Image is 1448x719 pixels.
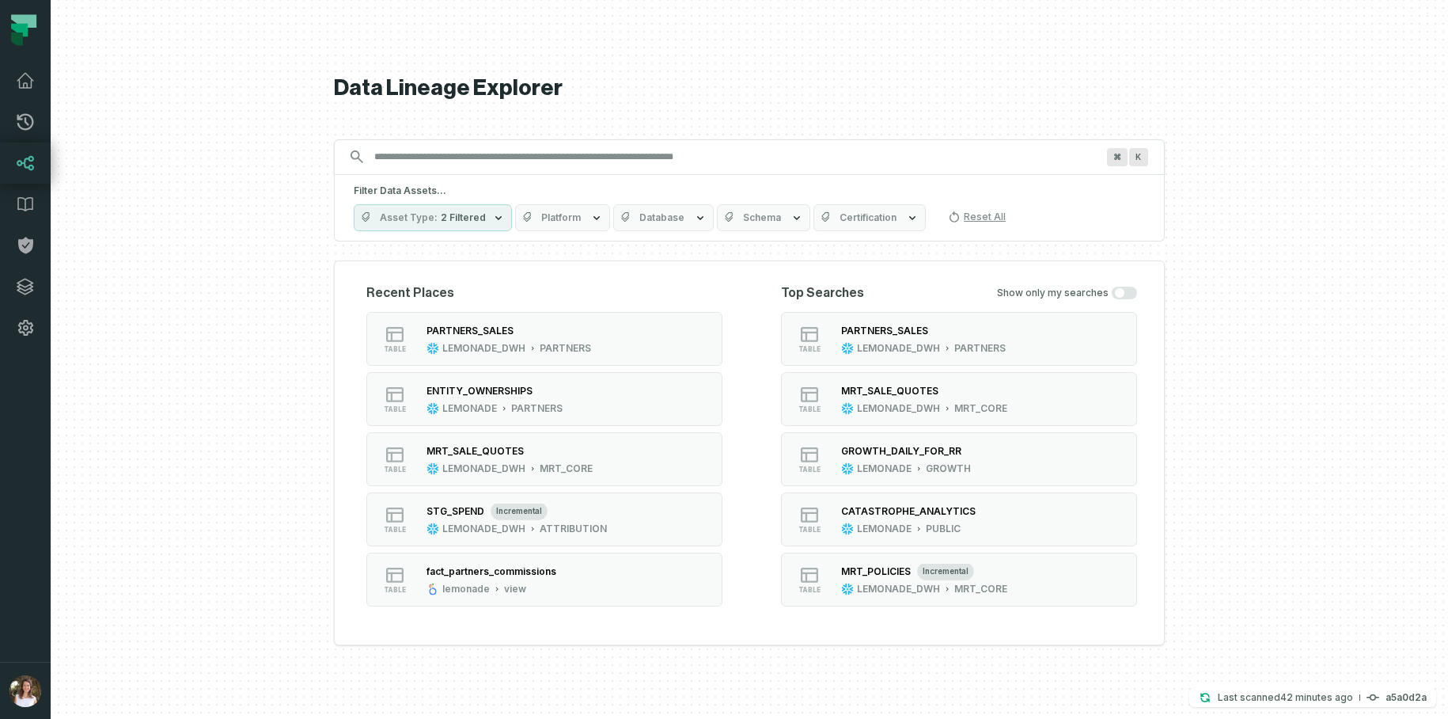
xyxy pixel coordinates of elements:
[1385,693,1427,702] h4: a5a0d2a
[9,675,41,707] img: avatar of Sharon Lifchitz
[1107,148,1128,166] span: Press ⌘ + K to focus the search bar
[1218,690,1353,706] p: Last scanned
[334,74,1165,102] h1: Data Lineage Explorer
[1280,691,1353,703] relative-time: Sep 5, 2025, 2:43 PM GMT+2
[1129,148,1148,166] span: Press ⌘ + K to focus the search bar
[1189,688,1436,707] button: Last scanned[DATE] 2:43:29 PMa5a0d2a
